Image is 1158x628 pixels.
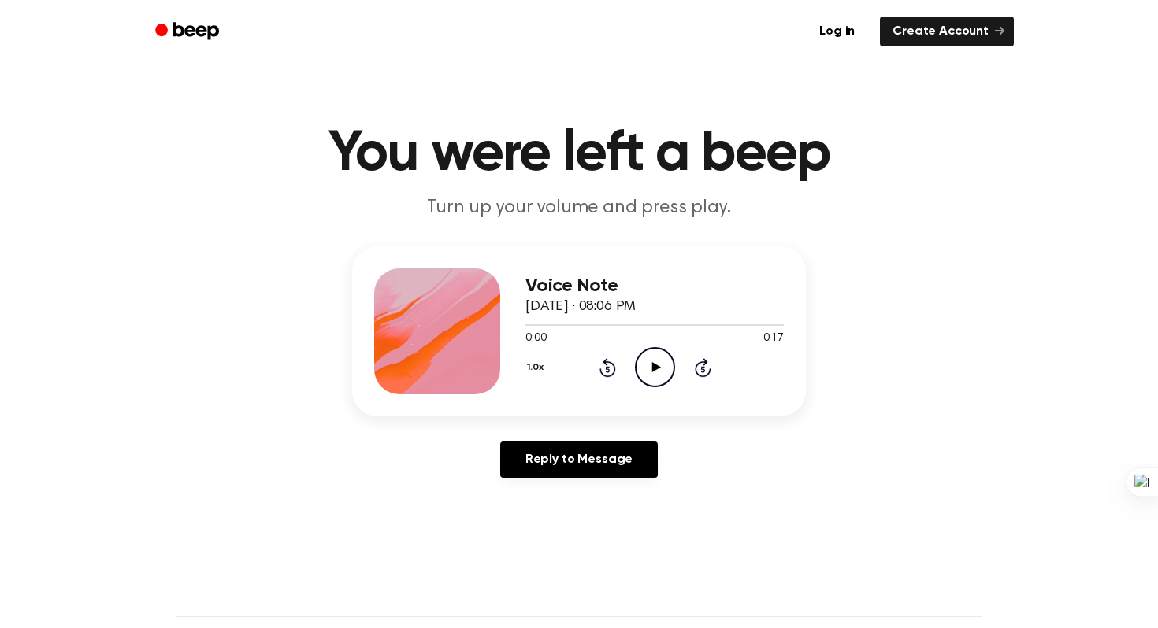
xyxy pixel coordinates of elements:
a: Log in [804,13,870,50]
span: [DATE] · 08:06 PM [525,300,636,314]
span: 0:17 [763,331,784,347]
a: Create Account [880,17,1014,46]
button: 1.0x [525,354,549,381]
h1: You were left a beep [176,126,982,183]
h3: Voice Note [525,275,784,297]
a: Reply to Message [500,441,658,478]
a: Beep [144,17,233,47]
p: Turn up your volume and press play. [277,195,881,221]
span: 0:00 [525,331,546,347]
